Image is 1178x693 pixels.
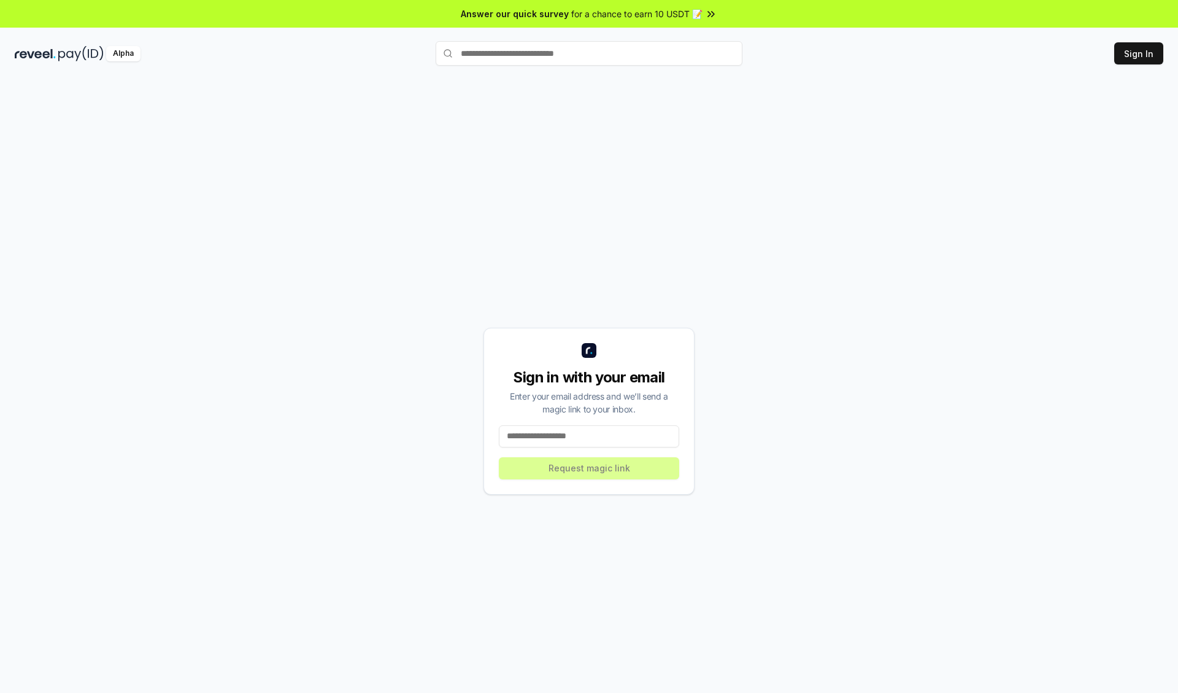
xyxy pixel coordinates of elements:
div: Sign in with your email [499,368,679,387]
img: logo_small [582,343,596,358]
div: Alpha [106,46,141,61]
span: Answer our quick survey [461,7,569,20]
div: Enter your email address and we’ll send a magic link to your inbox. [499,390,679,416]
span: for a chance to earn 10 USDT 📝 [571,7,703,20]
img: reveel_dark [15,46,56,61]
img: pay_id [58,46,104,61]
button: Sign In [1114,42,1163,64]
